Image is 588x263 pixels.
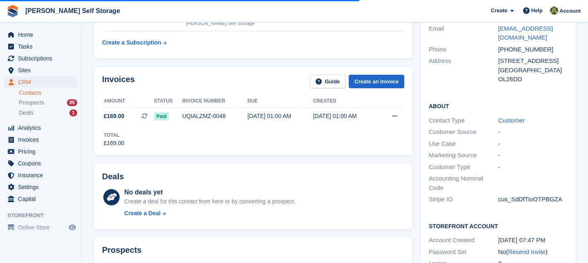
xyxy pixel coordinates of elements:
[4,146,77,157] a: menu
[498,163,568,172] div: -
[4,76,77,88] a: menu
[19,98,77,107] a: Prospects 89
[429,195,498,204] div: Stripe ID
[104,131,125,139] div: Total
[531,7,543,15] span: Help
[247,112,313,120] div: [DATE] 01:00 AM
[429,247,498,257] div: Password Set
[19,109,77,117] a: Deals 1
[498,45,568,54] div: [PHONE_NUMBER]
[4,193,77,205] a: menu
[18,181,67,193] span: Settings
[429,163,498,172] div: Customer Type
[102,35,167,50] a: Create a Subscription
[19,109,33,117] span: Deals
[4,134,77,145] a: menu
[186,20,276,27] div: [PERSON_NAME] Self Storage
[102,245,142,255] h2: Prospects
[18,29,67,40] span: Home
[69,109,77,116] div: 1
[429,56,498,84] div: Address
[498,236,568,245] div: [DATE] 07:47 PM
[4,181,77,193] a: menu
[498,151,568,160] div: -
[349,75,404,88] a: Create an Invoice
[19,99,44,107] span: Prospects
[429,139,498,149] div: Use Case
[18,122,67,134] span: Analytics
[429,127,498,137] div: Customer Source
[154,95,182,108] th: Status
[124,209,295,218] a: Create a Deal
[4,65,77,76] a: menu
[154,112,169,120] span: Paid
[498,127,568,137] div: -
[247,95,313,108] th: Due
[4,158,77,169] a: menu
[182,95,247,108] th: Invoice number
[104,139,125,147] div: £169.00
[429,116,498,125] div: Contact Type
[550,7,558,15] img: Karl
[124,209,160,218] div: Create a Deal
[102,172,124,181] h2: Deals
[18,169,67,181] span: Insurance
[559,7,581,15] span: Account
[4,29,77,40] a: menu
[18,193,67,205] span: Capital
[67,223,77,232] a: Preview store
[429,174,498,192] div: Accounting Nominal Code
[429,24,498,42] div: Email
[429,236,498,245] div: Account Created
[4,41,77,52] a: menu
[18,222,67,233] span: Online Store
[4,169,77,181] a: menu
[4,222,77,233] a: menu
[124,197,295,206] div: Create a deal for this contact from here or by converting a prospect.
[429,222,568,230] h2: Storefront Account
[4,122,77,134] a: menu
[102,75,135,88] h2: Invoices
[498,195,568,204] div: cus_SdDfTioOTPBGZA
[429,102,568,110] h2: About
[19,89,77,97] a: Contacts
[22,4,123,18] a: [PERSON_NAME] Self Storage
[4,53,77,64] a: menu
[313,112,379,120] div: [DATE] 01:00 AM
[310,75,346,88] a: Guide
[429,45,498,54] div: Phone
[18,65,67,76] span: Sites
[498,247,568,257] div: No
[506,248,548,255] span: ( )
[508,248,546,255] a: Resend Invite
[491,7,507,15] span: Create
[18,134,67,145] span: Invoices
[124,187,295,197] div: No deals yet
[498,139,568,149] div: -
[18,76,67,88] span: CRM
[182,112,247,120] div: UQIALZMZ-0048
[498,56,568,66] div: [STREET_ADDRESS]
[429,151,498,160] div: Marketing Source
[498,75,568,84] div: OL26DD
[7,5,19,17] img: stora-icon-8386f47178a22dfd0bd8f6a31ec36ba5ce8667c1dd55bd0f319d3a0aa187defe.svg
[7,212,81,220] span: Storefront
[18,41,67,52] span: Tasks
[18,158,67,169] span: Coupons
[102,95,154,108] th: Amount
[102,38,161,47] div: Create a Subscription
[498,66,568,75] div: [GEOGRAPHIC_DATA]
[498,25,553,41] a: [EMAIL_ADDRESS][DOMAIN_NAME]
[18,53,67,64] span: Subscriptions
[313,95,379,108] th: Created
[67,99,77,106] div: 89
[104,112,125,120] span: £169.00
[498,117,525,124] a: Customer
[18,146,67,157] span: Pricing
